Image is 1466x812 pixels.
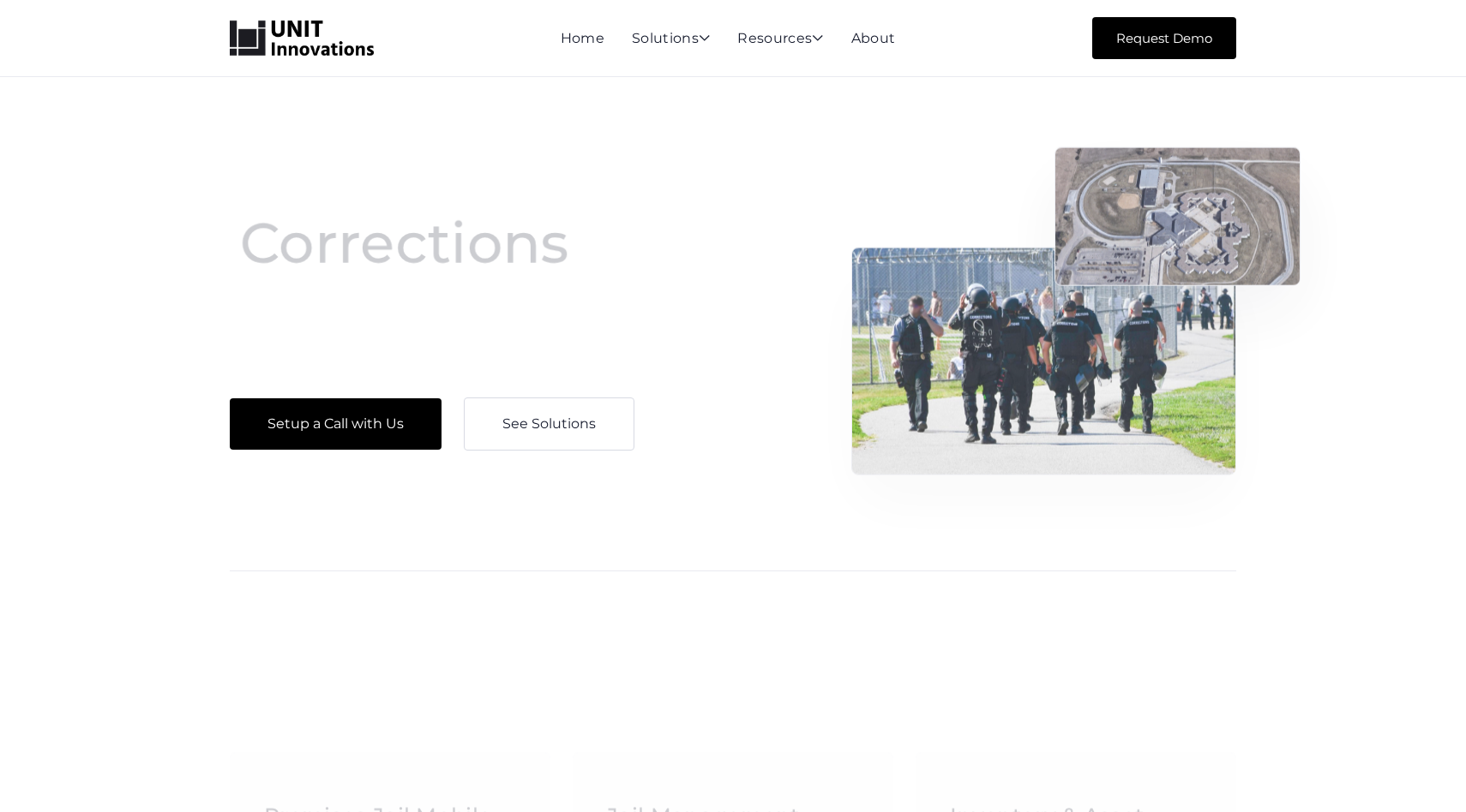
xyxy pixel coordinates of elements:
[699,31,710,45] span: 
[632,32,710,47] div: Solutions
[464,397,634,451] a: See Solutions
[851,30,896,46] a: About
[230,398,442,450] a: Setup a Call with Us
[812,31,823,45] span: 
[240,212,735,274] h1: Corrections
[737,32,823,47] div: Resources
[230,21,374,57] a: home
[737,32,823,47] div: Resources
[1092,17,1236,59] a: Request Demo
[632,32,710,47] div: Solutions
[561,30,604,46] a: Home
